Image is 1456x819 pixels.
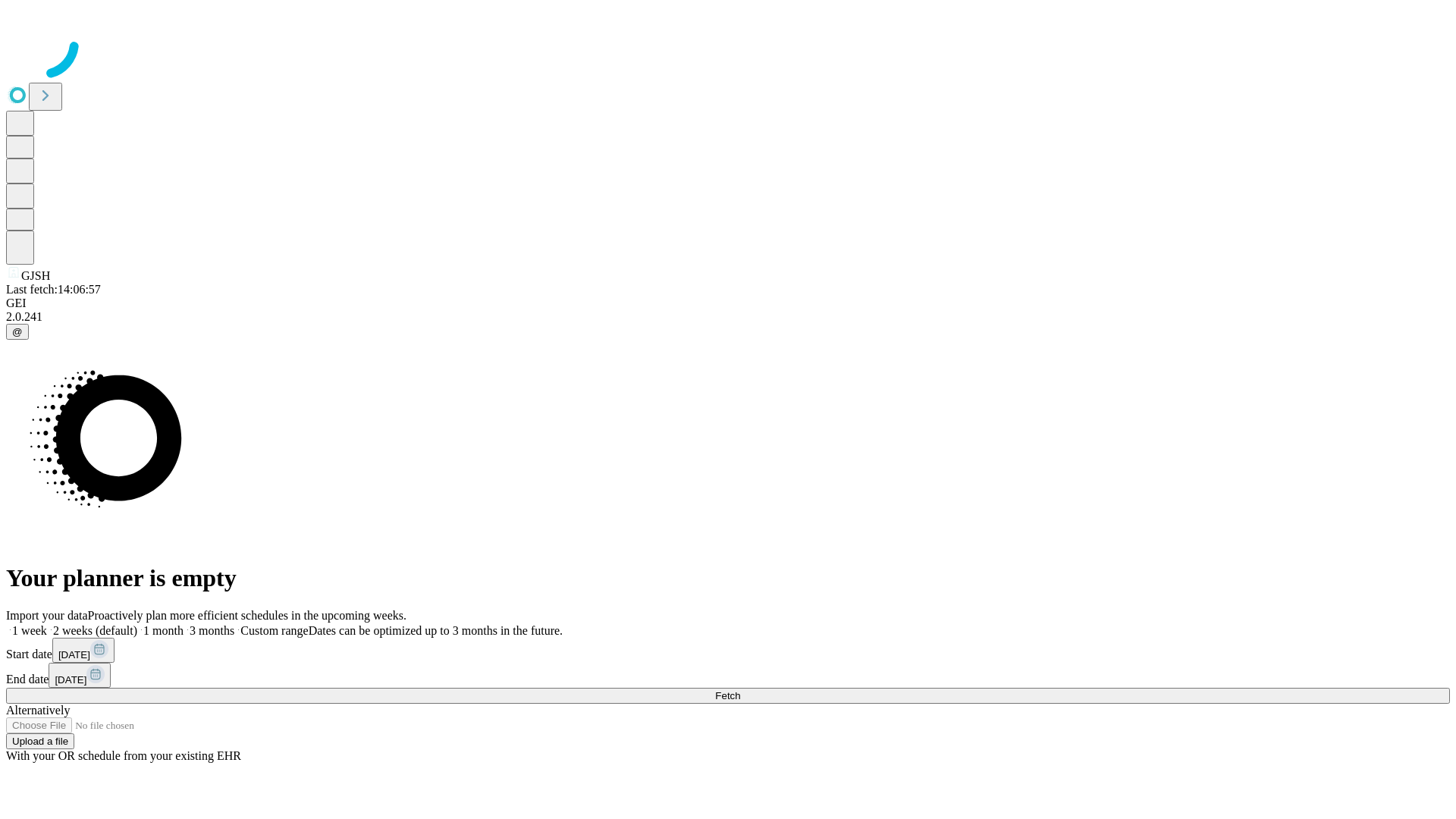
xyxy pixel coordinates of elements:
[6,663,1450,688] div: End date
[12,326,23,337] span: @
[6,564,1450,592] h1: Your planner is empty
[190,624,234,637] span: 3 months
[6,310,1450,324] div: 2.0.241
[55,674,86,686] span: [DATE]
[53,624,137,637] span: 2 weeks (default)
[240,624,308,637] span: Custom range
[6,688,1450,704] button: Fetch
[52,638,115,663] button: [DATE]
[6,733,74,749] button: Upload a file
[88,609,406,622] span: Proactively plan more efficient schedules in the upcoming weeks.
[309,624,563,637] span: Dates can be optimized up to 3 months in the future.
[6,297,1450,310] div: GEI
[49,663,111,688] button: [DATE]
[58,649,90,661] span: [DATE]
[21,269,50,282] span: GJSH
[715,690,740,701] span: Fetch
[6,704,70,717] span: Alternatively
[6,638,1450,663] div: Start date
[143,624,184,637] span: 1 month
[6,283,101,296] span: Last fetch: 14:06:57
[6,324,29,340] button: @
[6,749,241,762] span: With your OR schedule from your existing EHR
[6,609,88,622] span: Import your data
[12,624,47,637] span: 1 week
